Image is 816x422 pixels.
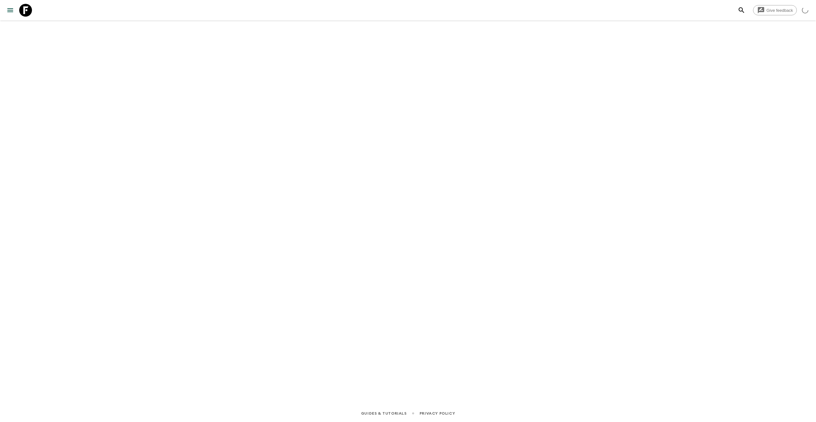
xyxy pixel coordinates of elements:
[763,8,796,13] span: Give feedback
[753,5,797,15] a: Give feedback
[4,4,17,17] button: menu
[420,410,455,417] a: Privacy Policy
[361,410,407,417] a: Guides & Tutorials
[735,4,748,17] button: search adventures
